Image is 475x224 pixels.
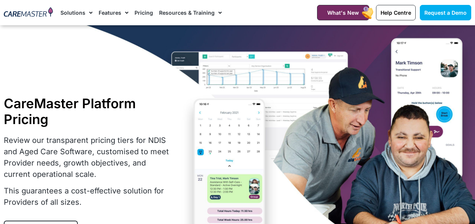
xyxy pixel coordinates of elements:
[327,9,359,16] span: What's New
[4,7,53,18] img: CareMaster Logo
[381,9,411,16] span: Help Centre
[376,5,416,20] a: Help Centre
[317,5,369,20] a: What's New
[4,185,170,208] p: This guarantees a cost-effective solution for Providers of all sizes.
[4,95,170,127] h1: CareMaster Platform Pricing
[4,135,170,180] p: Review our transparent pricing tiers for NDIS and Aged Care Software, customised to meet Provider...
[424,9,467,16] span: Request a Demo
[420,5,471,20] a: Request a Demo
